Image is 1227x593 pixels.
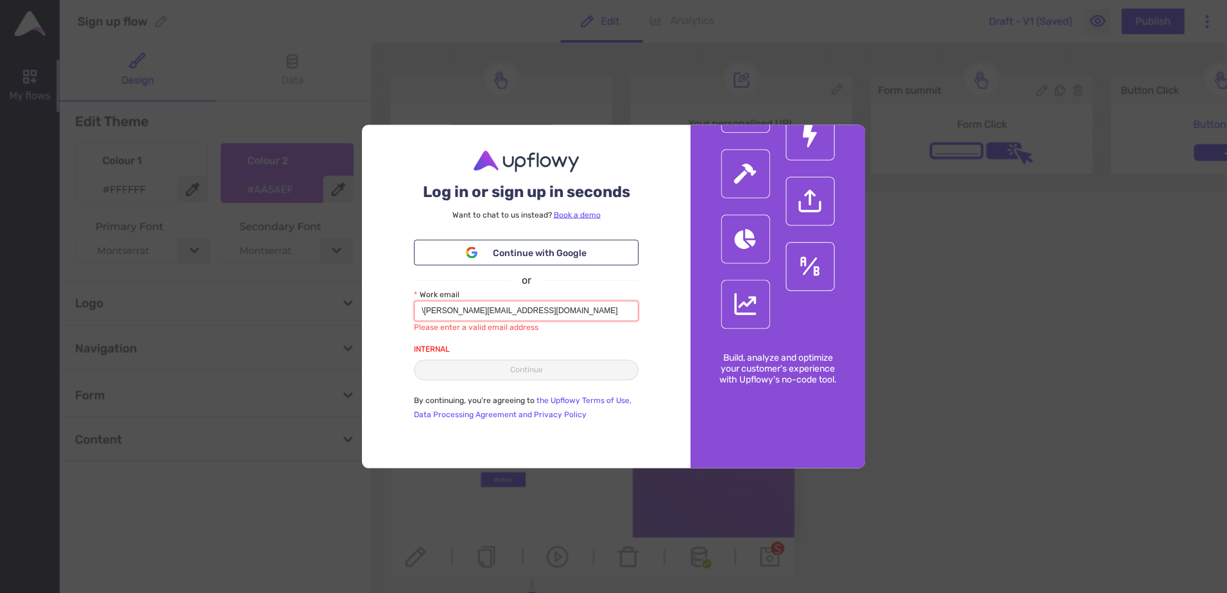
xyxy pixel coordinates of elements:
[414,205,639,222] div: Want to chat to us instead?
[414,393,639,421] p: By continuing, you're agreeing to
[414,240,639,266] button: Continue with Google
[414,300,639,321] input: Work email
[511,272,542,288] span: or
[554,211,601,219] a: Book a demo
[414,170,639,205] div: Log in or sign up in seconds
[691,332,865,404] p: Build, analyze and optimize your customer's experience with Upflowy's no-code tool.
[414,288,459,300] label: Work email
[414,395,631,418] a: the Upflowy Terms of Use, Data Processing Agreement and Privacy Policy
[472,151,581,173] img: Upflowy logo
[493,246,587,260] span: Continue with Google
[414,321,639,333] div: Please enter a valid email address
[414,343,639,355] div: INTERNAL
[717,125,839,333] img: Featured
[414,359,639,380] button: Continue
